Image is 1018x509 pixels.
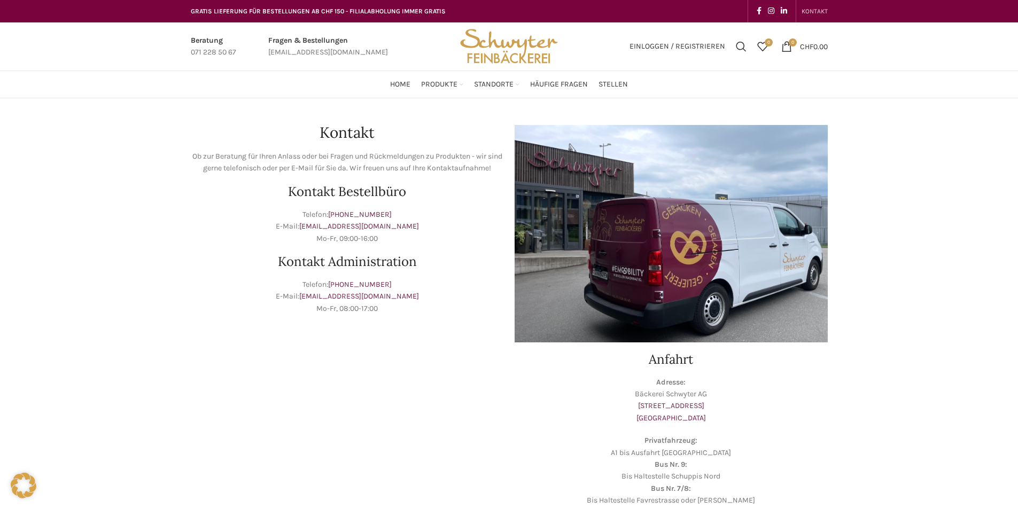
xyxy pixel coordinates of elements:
[599,80,628,90] span: Stellen
[796,1,833,22] div: Secondary navigation
[530,80,588,90] span: Häufige Fragen
[328,210,392,219] a: [PHONE_NUMBER]
[390,74,410,95] a: Home
[753,4,765,19] a: Facebook social link
[765,4,778,19] a: Instagram social link
[800,42,828,51] bdi: 0.00
[624,36,731,57] a: Einloggen / Registrieren
[268,35,388,59] a: Infobox link
[191,7,446,15] span: GRATIS LIEFERUNG FÜR BESTELLUNGEN AB CHF 150 - FILIALABHOLUNG IMMER GRATIS
[515,377,828,425] p: Bäckerei Schwyter AG
[530,74,588,95] a: Häufige Fragen
[191,35,236,59] a: Infobox link
[800,42,813,51] span: CHF
[456,41,561,50] a: Site logo
[752,36,773,57] div: Meine Wunschliste
[421,74,463,95] a: Produkte
[191,125,504,140] h1: Kontakt
[515,353,828,366] h2: Anfahrt
[651,484,691,493] strong: Bus Nr. 7/8:
[185,74,833,95] div: Main navigation
[752,36,773,57] a: 0
[731,36,752,57] a: Suchen
[599,74,628,95] a: Stellen
[656,378,686,387] strong: Adresse:
[778,4,790,19] a: Linkedin social link
[191,209,504,245] p: Telefon: E-Mail: Mo-Fr, 09:00-16:00
[655,460,687,469] strong: Bus Nr. 9:
[456,22,561,71] img: Bäckerei Schwyter
[390,80,410,90] span: Home
[299,292,419,301] a: [EMAIL_ADDRESS][DOMAIN_NAME]
[789,38,797,46] span: 0
[644,436,697,445] strong: Privatfahrzeug:
[191,255,504,268] h2: Kontakt Administration
[191,185,504,198] h2: Kontakt Bestellbüro
[328,280,392,289] a: [PHONE_NUMBER]
[191,151,504,175] p: Ob zur Beratung für Ihren Anlass oder bei Fragen und Rückmeldungen zu Produkten - wir sind gerne ...
[802,1,828,22] a: KONTAKT
[802,7,828,15] span: KONTAKT
[776,36,833,57] a: 0 CHF0.00
[765,38,773,46] span: 0
[474,80,514,90] span: Standorte
[474,74,519,95] a: Standorte
[299,222,419,231] a: [EMAIL_ADDRESS][DOMAIN_NAME]
[191,279,504,315] p: Telefon: E-Mail: Mo-Fr, 08:00-17:00
[630,43,725,50] span: Einloggen / Registrieren
[636,401,706,422] a: [STREET_ADDRESS][GEOGRAPHIC_DATA]
[421,80,457,90] span: Produkte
